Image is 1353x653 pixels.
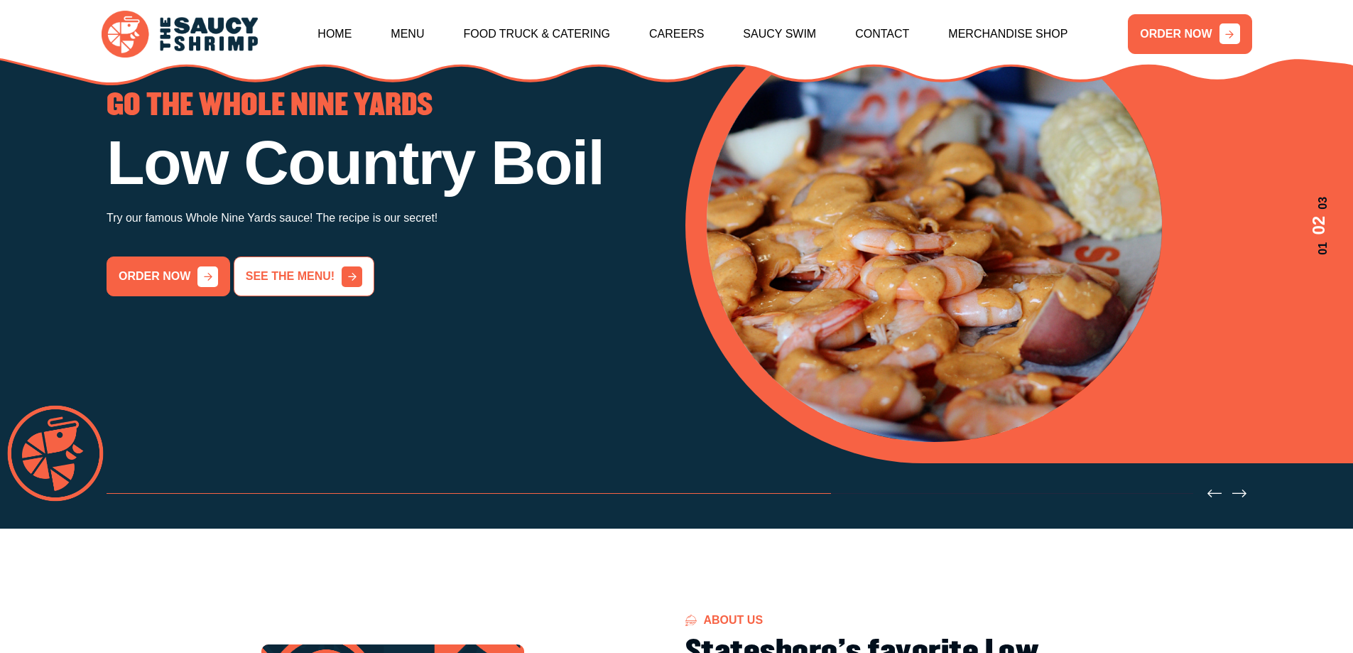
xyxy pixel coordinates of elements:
[107,208,668,228] p: Try our famous Whole Nine Yards sauce! The recipe is our secret!
[1306,216,1332,235] span: 02
[1306,242,1332,255] span: 01
[743,4,816,65] a: Saucy Swim
[1232,486,1246,500] button: Next slide
[107,92,668,296] div: 2 / 3
[1306,196,1332,209] span: 03
[685,615,764,626] span: About US
[234,257,374,296] a: See the menu!
[102,11,258,58] img: logo
[855,4,909,65] a: Contact
[1207,486,1222,500] button: Previous slide
[707,9,1162,442] img: Banner Image
[649,4,704,65] a: Careers
[317,4,352,65] a: Home
[707,9,1332,442] div: 2 / 3
[107,131,668,194] h1: Low Country Boil
[107,92,433,120] span: GO THE WHOLE NINE YARDS
[391,4,424,65] a: Menu
[1128,14,1251,54] a: ORDER NOW
[463,4,610,65] a: Food Truck & Catering
[107,257,230,296] a: order now
[948,4,1067,65] a: Merchandise Shop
